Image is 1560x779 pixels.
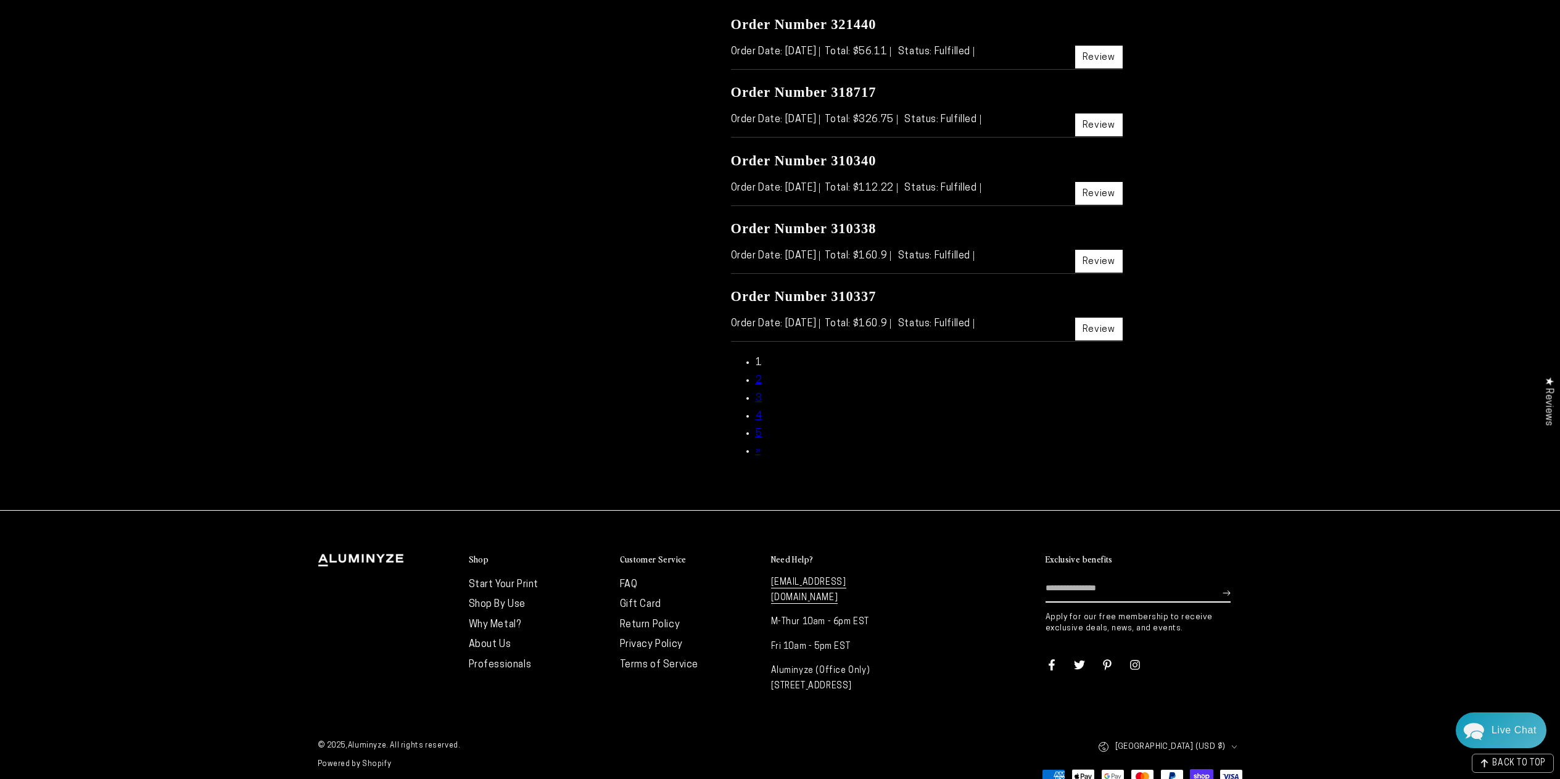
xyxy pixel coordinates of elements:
span: Status: Fulfilled [898,251,974,261]
a: About Us [469,640,511,649]
span: Total: $160.9 [825,251,891,261]
li: Next page [756,443,1123,461]
div: Recent Conversations [25,102,236,114]
summary: Shop [469,554,608,566]
a: Return Policy [620,620,680,630]
a: Review [1075,182,1123,205]
h2: Customer Service [620,554,687,565]
a: Order Number 318717 [731,84,877,100]
summary: Need Help? [771,554,910,566]
span: [GEOGRAPHIC_DATA] (USD $) [1115,740,1226,754]
a: Leave A Message [81,372,181,392]
span: Total: $56.11 [825,47,891,57]
summary: Customer Service [620,554,759,566]
small: © 2025, . All rights reserved. [318,737,780,756]
a: 2 [756,376,762,385]
a: Order Number 310337 [731,289,877,304]
span: Order Date: [DATE] [731,319,820,329]
h2: Shop [469,554,489,565]
p: Hi [PERSON_NAME], I hope this finds you well. No it's not too late to place your order and receiv... [41,138,239,150]
span: We run on [94,354,167,360]
span: Order Date: [DATE] [731,47,820,57]
a: Why Metal? [469,620,521,630]
a: Professionals [469,660,532,670]
p: M-Thur 10am - 6pm EST [771,614,910,630]
a: Privacy Policy [620,640,683,649]
a: Order Number 310338 [731,221,877,236]
a: » [756,447,761,456]
span: Total: $326.75 [825,115,897,125]
span: Total: $112.22 [825,183,897,193]
a: Review [1075,46,1123,68]
span: Order Date: [DATE] [731,183,820,193]
div: [DATE] [218,126,239,136]
a: Order Number 310340 [731,153,877,168]
a: Powered by Shopify [318,760,392,768]
div: Contact Us Directly [1492,712,1537,748]
p: Fri 10am - 5pm EST [771,639,910,654]
button: [GEOGRAPHIC_DATA] (USD $) [1098,733,1243,760]
span: Re:amaze [132,352,167,361]
span: Total: $160.9 [825,319,891,329]
a: Aluminyze [348,742,386,749]
p: Aluminyze (Office Only) [STREET_ADDRESS] [771,663,910,694]
a: Start Your Print [469,580,539,590]
a: Review [1075,113,1123,136]
img: Marie J [89,19,122,51]
h2: Exclusive benefits [1046,554,1113,565]
span: Status: Fulfilled [898,319,974,329]
a: Gift Card [620,600,661,609]
a: FAQ [620,580,638,590]
div: Chat widget toggle [1456,712,1546,748]
a: Order Number 321440 [731,17,877,32]
a: Review [1075,318,1123,340]
span: Order Date: [DATE] [731,115,820,125]
img: John [115,19,147,51]
a: 5 [756,429,762,439]
h2: Need Help? [771,554,814,565]
a: [EMAIL_ADDRESS][DOMAIN_NAME] [771,578,846,604]
a: Terms of Service [620,660,699,670]
a: 3 [756,394,762,403]
span: Order Date: [DATE] [731,251,820,261]
span: Away until [DATE] [93,62,169,70]
div: Click to open Judge.me floating reviews tab [1537,367,1560,435]
a: 1 [756,358,762,368]
summary: Exclusive benefits [1046,554,1243,566]
span: Status: Fulfilled [898,47,974,57]
button: Subscribe [1223,575,1231,612]
a: Review [1075,250,1123,273]
img: Helga [141,19,173,51]
span: BACK TO TOP [1492,759,1546,768]
a: Shop By Use [469,600,526,609]
p: Apply for our free membership to receive exclusive deals, news, and events. [1046,612,1243,634]
img: missing_thumb-9d6c3a54066ef25ae95f5dc6d59505127880417e42794f8707aec483bafeb43d.png [41,125,53,137]
span: Status: Fulfilled [904,115,980,125]
span: Status: Fulfilled [904,183,980,193]
a: 4 [756,411,762,421]
div: Aluminyze [56,125,218,137]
